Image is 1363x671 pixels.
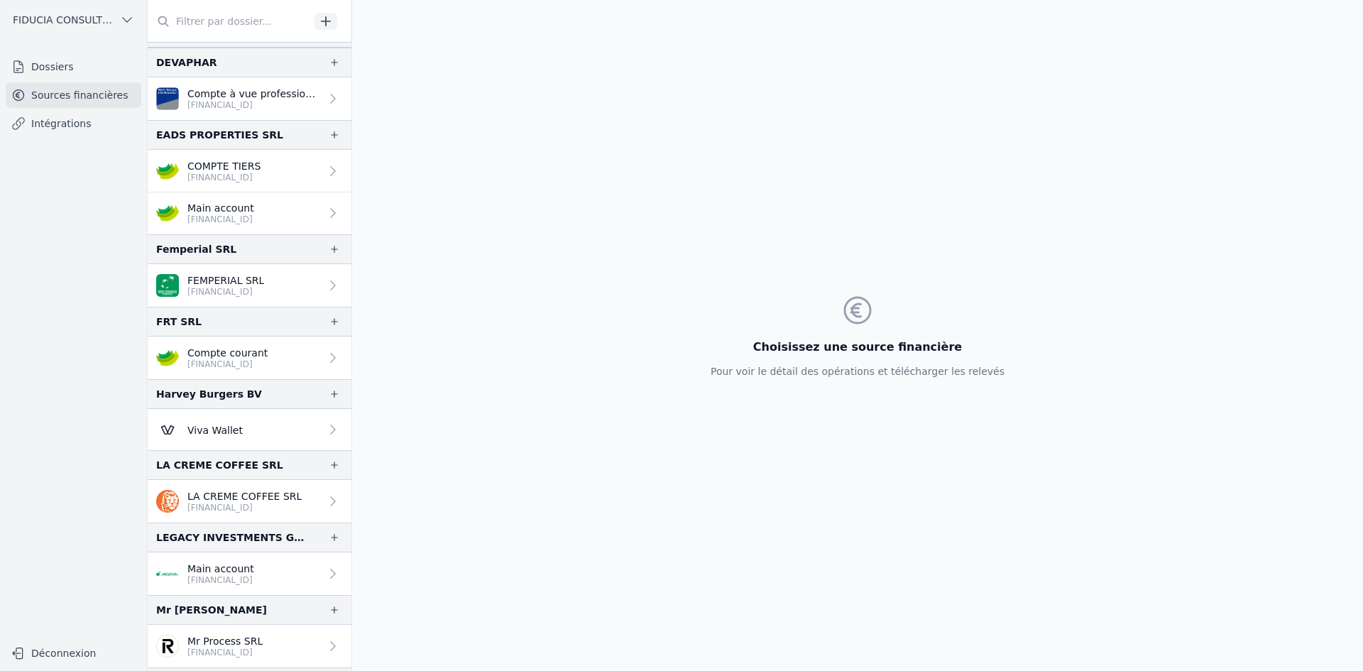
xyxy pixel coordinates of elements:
[156,601,267,618] div: Mr [PERSON_NAME]
[187,647,263,658] p: [FINANCIAL_ID]
[156,635,179,658] img: revolut.png
[711,364,1005,378] p: Pour voir le détail des opérations et télécharger les relevés
[148,625,351,667] a: Mr Process SRL [FINANCIAL_ID]
[148,9,310,34] input: Filtrer par dossier...
[156,347,179,369] img: crelan.png
[156,54,217,71] div: DEVAPHAR
[711,339,1005,356] h3: Choisissez une source financière
[6,111,141,136] a: Intégrations
[187,99,320,111] p: [FINANCIAL_ID]
[187,201,254,215] p: Main account
[6,642,141,665] button: Déconnexion
[6,82,141,108] a: Sources financières
[156,126,283,143] div: EADS PROPERTIES SRL
[187,574,254,586] p: [FINANCIAL_ID]
[187,172,261,183] p: [FINANCIAL_ID]
[187,346,268,360] p: Compte courant
[156,529,306,546] div: LEGACY INVESTMENTS GROUP
[148,150,351,192] a: COMPTE TIERS [FINANCIAL_ID]
[156,490,179,513] img: ing.png
[148,264,351,307] a: FEMPERIAL SRL [FINANCIAL_ID]
[6,54,141,80] a: Dossiers
[6,9,141,31] button: FIDUCIA CONSULTING SRL
[156,87,179,110] img: VAN_BREDA_JVBABE22XXX.png
[148,409,351,450] a: Viva Wallet
[156,160,179,182] img: crelan.png
[148,77,351,120] a: Compte à vue professionnel [FINANCIAL_ID]
[148,552,351,595] a: Main account [FINANCIAL_ID]
[156,562,179,585] img: ARGENTA_ARSPBE22.png
[187,214,254,225] p: [FINANCIAL_ID]
[156,202,179,224] img: crelan.png
[187,273,264,288] p: FEMPERIAL SRL
[187,159,261,173] p: COMPTE TIERS
[187,562,254,576] p: Main account
[187,502,302,513] p: [FINANCIAL_ID]
[156,386,262,403] div: Harvey Burgers BV
[187,489,302,503] p: LA CREME COFFEE SRL
[187,359,268,370] p: [FINANCIAL_ID]
[156,274,179,297] img: BNP_BE_BUSINESS_GEBABEBB.png
[187,87,320,101] p: Compte à vue professionnel
[156,418,179,441] img: Viva-Wallet.webp
[187,634,263,648] p: Mr Process SRL
[148,480,351,523] a: LA CREME COFFEE SRL [FINANCIAL_ID]
[13,13,114,27] span: FIDUCIA CONSULTING SRL
[148,192,351,234] a: Main account [FINANCIAL_ID]
[148,337,351,379] a: Compte courant [FINANCIAL_ID]
[156,241,236,258] div: Femperial SRL
[187,286,264,298] p: [FINANCIAL_ID]
[156,313,202,330] div: FRT SRL
[187,423,243,437] p: Viva Wallet
[156,457,283,474] div: LA CREME COFFEE SRL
